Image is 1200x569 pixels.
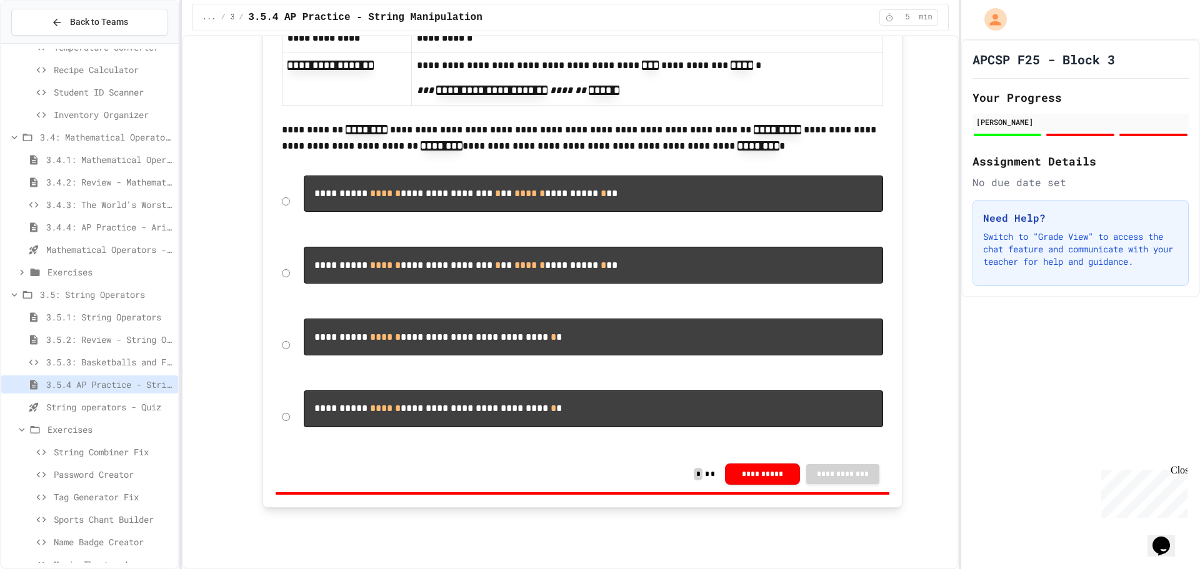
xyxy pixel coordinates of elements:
[919,12,932,22] span: min
[46,243,173,256] span: Mathematical Operators - Quiz
[46,310,173,324] span: 3.5.1: String Operators
[5,5,86,79] div: Chat with us now!Close
[47,423,173,436] span: Exercises
[54,86,173,99] span: Student ID Scanner
[983,230,1178,268] p: Switch to "Grade View" to access the chat feature and communicate with your teacher for help and ...
[70,16,128,29] span: Back to Teams
[40,288,173,301] span: 3.5: String Operators
[54,535,173,548] span: Name Badge Creator
[221,12,225,22] span: /
[54,63,173,76] span: Recipe Calculator
[972,51,1115,68] h1: APCSP F25 - Block 3
[231,12,234,22] span: 3.5: String Operators
[54,108,173,121] span: Inventory Organizer
[46,220,173,234] span: 3.4.4: AP Practice - Arithmetic Operators
[11,9,168,36] button: Back to Teams
[54,445,173,458] span: String Combiner Fix
[46,198,173,211] span: 3.4.3: The World's Worst Farmers Market
[971,5,1010,34] div: My Account
[46,378,173,391] span: 3.5.4 AP Practice - String Manipulation
[897,12,917,22] span: 5
[54,513,173,526] span: Sports Chant Builder
[40,131,173,144] span: 3.4: Mathematical Operators
[202,12,216,22] span: ...
[1147,519,1187,557] iframe: chat widget
[46,153,173,166] span: 3.4.1: Mathematical Operators
[972,175,1189,190] div: No due date set
[239,12,243,22] span: /
[46,333,173,346] span: 3.5.2: Review - String Operators
[1096,465,1187,518] iframe: chat widget
[47,265,173,279] span: Exercises
[46,400,173,413] span: String operators - Quiz
[972,89,1189,106] h2: Your Progress
[976,116,1185,127] div: [PERSON_NAME]
[54,490,173,503] span: Tag Generator Fix
[248,10,482,25] span: 3.5.4 AP Practice - String Manipulation
[972,152,1189,170] h2: Assignment Details
[54,468,173,481] span: Password Creator
[46,176,173,189] span: 3.4.2: Review - Mathematical Operators
[46,355,173,369] span: 3.5.3: Basketballs and Footballs
[983,210,1178,225] h3: Need Help?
